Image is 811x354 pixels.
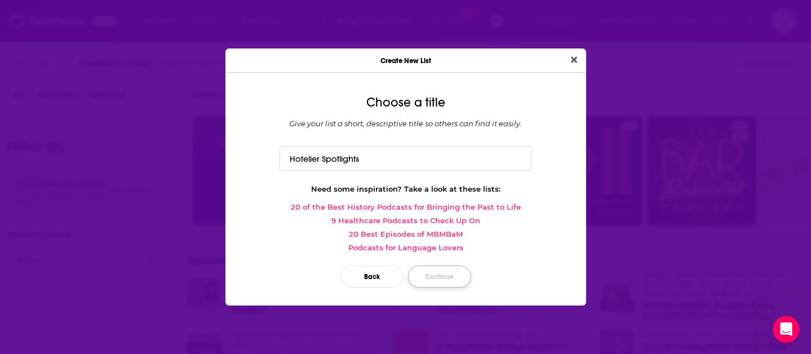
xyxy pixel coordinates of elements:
button: Close [566,53,582,67]
button: Continue [408,265,471,287]
a: 20 of the Best History Podcasts for Bringing the Past to Life [234,202,577,211]
a: Podcasts for Language Lovers [234,243,577,252]
a: 9 Healthcare Podcasts to Check Up On [234,216,577,225]
div: Need some inspiration? Take a look at these lists: [234,184,577,193]
div: Create New List [225,48,586,73]
div: Choose a title [234,95,577,110]
button: Back [340,265,404,287]
iframe: Intercom live chat [773,316,800,343]
input: Top True Crime podcasts of 2020... [280,146,532,170]
a: 20 Best Episodes of MBMBaM [234,229,577,238]
div: Give your list a short, descriptive title so others can find it easily. [234,119,577,128]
